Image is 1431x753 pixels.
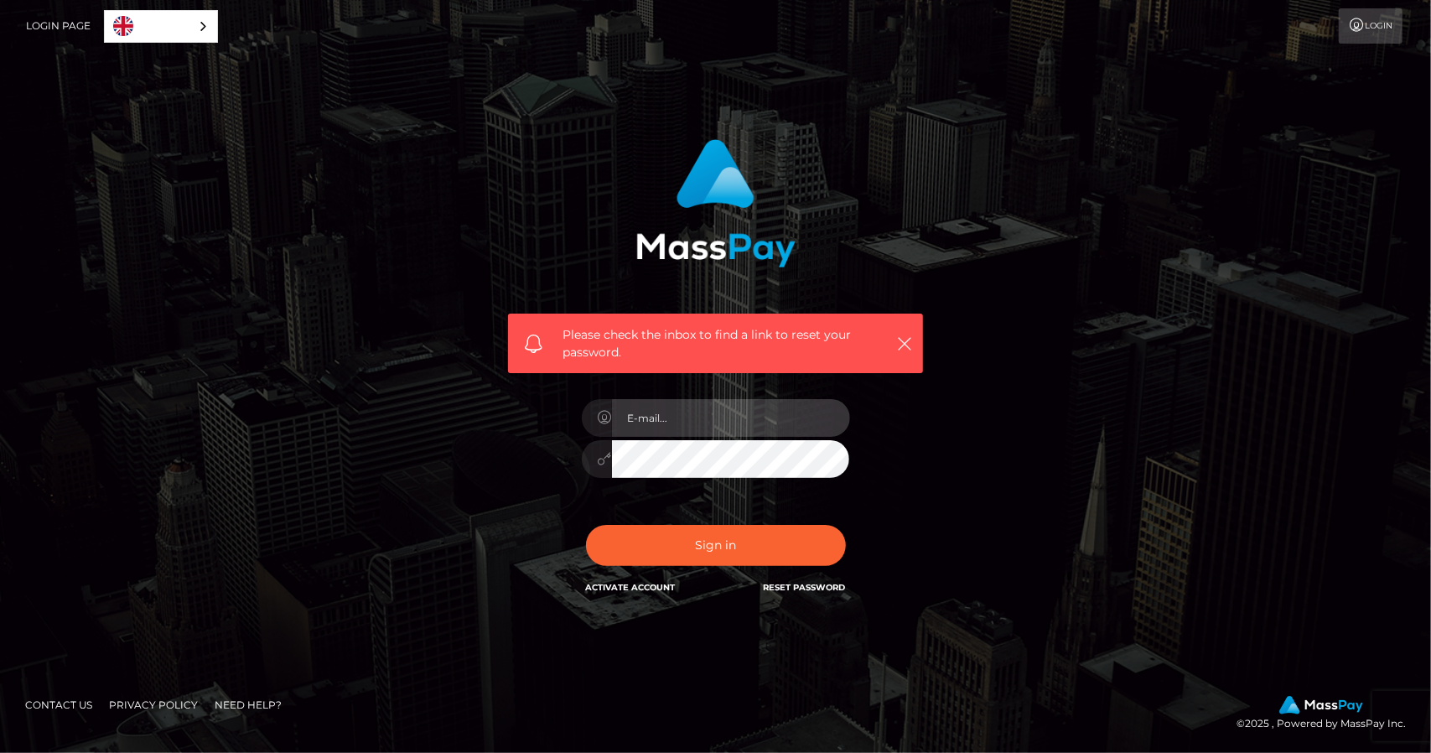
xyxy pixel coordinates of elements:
a: Login Page [26,8,91,44]
a: Activate Account [586,582,676,593]
input: E-mail... [612,399,850,437]
button: Sign in [586,525,846,566]
span: Please check the inbox to find a link to reset your password. [563,326,868,361]
aside: Language selected: English [104,10,218,43]
a: Reset Password [764,582,846,593]
a: Contact Us [18,692,99,718]
a: Need Help? [208,692,288,718]
img: MassPay [1279,696,1363,714]
div: © 2025 , Powered by MassPay Inc. [1237,696,1418,733]
a: Privacy Policy [102,692,205,718]
a: English [105,11,217,42]
img: MassPay Login [636,139,796,267]
a: Login [1339,8,1402,44]
div: Language [104,10,218,43]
